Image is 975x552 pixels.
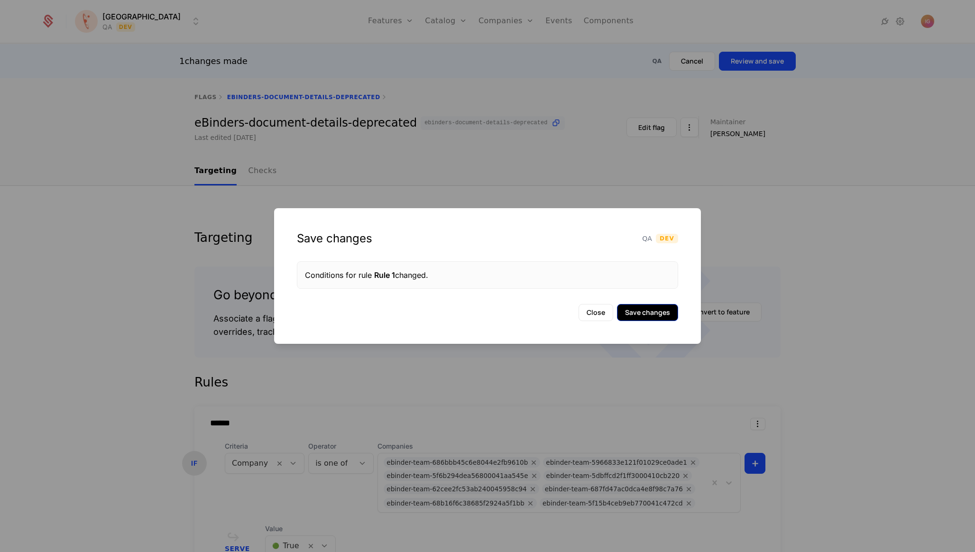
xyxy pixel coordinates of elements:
[617,304,678,321] button: Save changes
[579,304,613,321] button: Close
[374,270,395,280] span: Rule 1
[297,231,372,246] div: Save changes
[305,269,670,281] div: Conditions for rule changed.
[656,234,678,243] span: Dev
[642,234,652,243] span: QA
